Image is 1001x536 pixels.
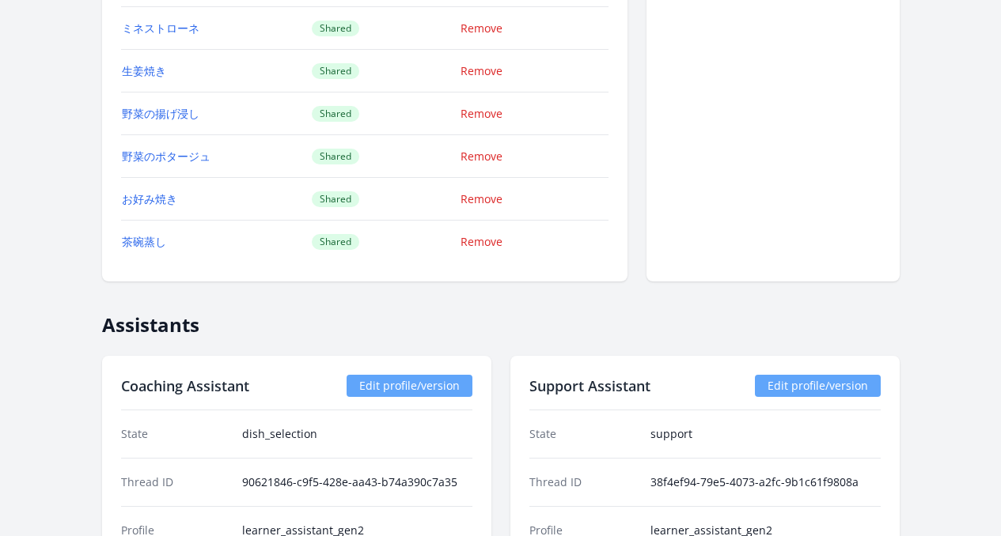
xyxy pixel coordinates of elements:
[122,234,166,249] a: 茶碗蒸し
[242,426,472,442] dd: dish_selection
[312,234,359,250] span: Shared
[650,426,881,442] dd: support
[121,375,249,397] h2: Coaching Assistant
[650,474,881,490] dd: 38f4ef94-79e5-4073-a2fc-9b1c61f9808a
[312,106,359,122] span: Shared
[347,375,472,397] a: Edit profile/version
[122,191,177,206] a: お好み焼き
[461,21,502,36] a: Remove
[529,474,638,490] dt: Thread ID
[122,21,199,36] a: ミネストローネ
[461,106,502,121] a: Remove
[102,300,900,337] h2: Assistants
[461,191,502,206] a: Remove
[312,21,359,36] span: Shared
[461,63,502,78] a: Remove
[312,149,359,164] span: Shared
[312,63,359,79] span: Shared
[122,63,166,78] a: 生姜焼き
[461,234,502,249] a: Remove
[529,375,650,397] h2: Support Assistant
[121,474,229,490] dt: Thread ID
[755,375,881,397] a: Edit profile/version
[121,426,229,442] dt: State
[461,149,502,164] a: Remove
[122,106,199,121] a: 野菜の揚げ浸し
[312,191,359,207] span: Shared
[529,426,638,442] dt: State
[242,474,472,490] dd: 90621846-c9f5-428e-aa43-b74a390c7a35
[122,149,210,164] a: 野菜のポタージュ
